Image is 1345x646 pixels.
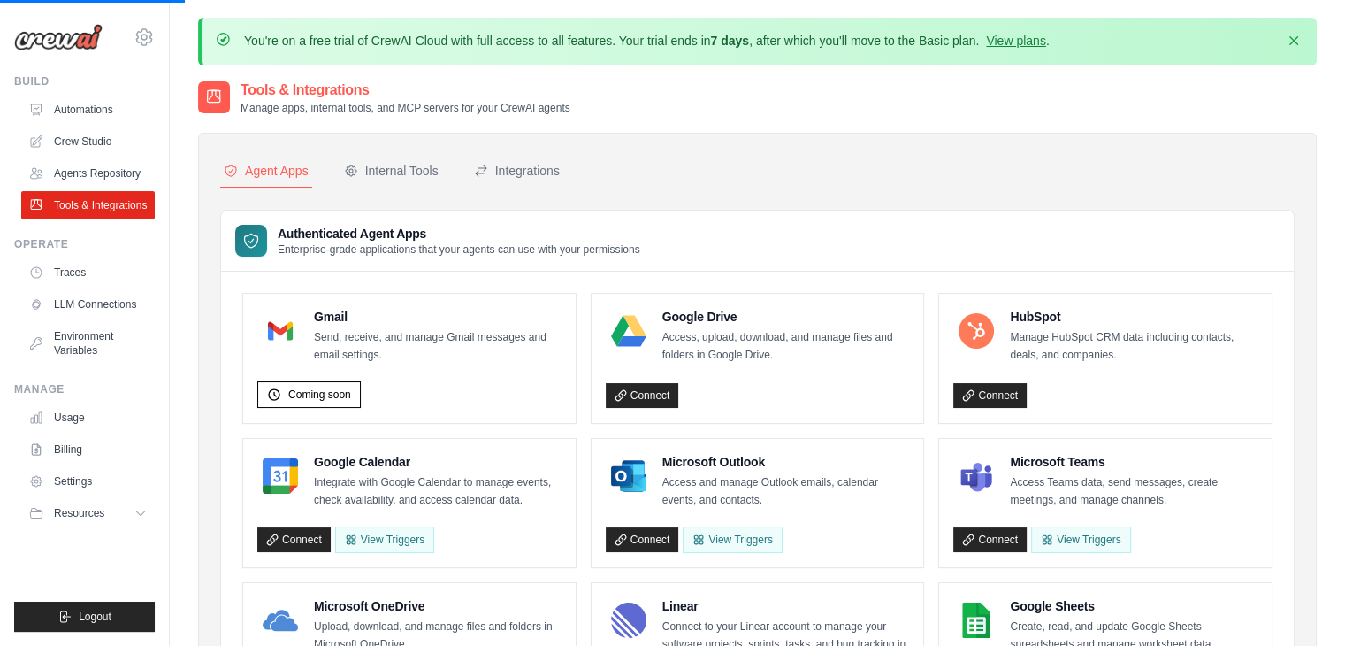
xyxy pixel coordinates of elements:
[953,383,1027,408] a: Connect
[344,162,439,180] div: Internal Tools
[14,602,155,632] button: Logout
[54,506,104,520] span: Resources
[224,162,309,180] div: Agent Apps
[986,34,1045,48] a: View plans
[1010,474,1257,509] p: Access Teams data, send messages, create meetings, and manage channels.
[21,435,155,464] a: Billing
[611,313,646,349] img: Google Drive Logo
[21,404,155,432] a: Usage
[14,24,103,50] img: Logo
[606,383,679,408] a: Connect
[953,527,1027,552] a: Connect
[1010,453,1257,471] h4: Microsoft Teams
[710,34,749,48] strong: 7 days
[1010,308,1257,326] h4: HubSpot
[21,467,155,496] a: Settings
[288,388,351,402] span: Coming soon
[662,308,910,326] h4: Google Drive
[340,155,442,188] button: Internal Tools
[314,329,562,364] p: Send, receive, and manage Gmail messages and email settings.
[662,453,910,471] h4: Microsoft Outlook
[959,313,994,349] img: HubSpot Logo
[241,80,570,101] h2: Tools & Integrations
[470,155,563,188] button: Integrations
[14,382,155,396] div: Manage
[278,242,640,257] p: Enterprise-grade applications that your agents can use with your permissions
[21,191,155,219] a: Tools & Integrations
[662,329,910,364] p: Access, upload, download, and manage files and folders in Google Drive.
[21,127,155,156] a: Crew Studio
[1010,597,1257,615] h4: Google Sheets
[14,74,155,88] div: Build
[21,499,155,527] button: Resources
[335,527,434,553] button: View Triggers
[220,155,312,188] button: Agent Apps
[314,308,562,326] h4: Gmail
[314,597,562,615] h4: Microsoft OneDrive
[21,159,155,188] a: Agents Repository
[314,453,562,471] h4: Google Calendar
[611,603,646,638] img: Linear Logo
[314,474,562,509] p: Integrate with Google Calendar to manage events, check availability, and access calendar data.
[1010,329,1257,364] p: Manage HubSpot CRM data including contacts, deals, and companies.
[959,603,994,638] img: Google Sheets Logo
[263,313,298,349] img: Gmail Logo
[244,32,1050,50] p: You're on a free trial of CrewAI Cloud with full access to all features. Your trial ends in , aft...
[241,101,570,115] p: Manage apps, internal tools, and MCP servers for your CrewAI agents
[611,458,646,494] img: Microsoft Outlook Logo
[662,474,910,509] p: Access and manage Outlook emails, calendar events, and contacts.
[21,290,155,319] a: LLM Connections
[959,458,994,494] img: Microsoft Teams Logo
[662,597,910,615] h4: Linear
[263,603,298,638] img: Microsoft OneDrive Logo
[79,610,111,624] span: Logout
[21,96,155,124] a: Automations
[278,225,640,242] h3: Authenticated Agent Apps
[263,458,298,494] img: Google Calendar Logo
[14,237,155,251] div: Operate
[21,258,155,287] a: Traces
[257,527,331,552] a: Connect
[474,162,560,180] div: Integrations
[21,322,155,365] a: Environment Variables
[606,527,679,552] a: Connect
[683,527,782,553] : View Triggers
[1031,527,1130,553] : View Triggers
